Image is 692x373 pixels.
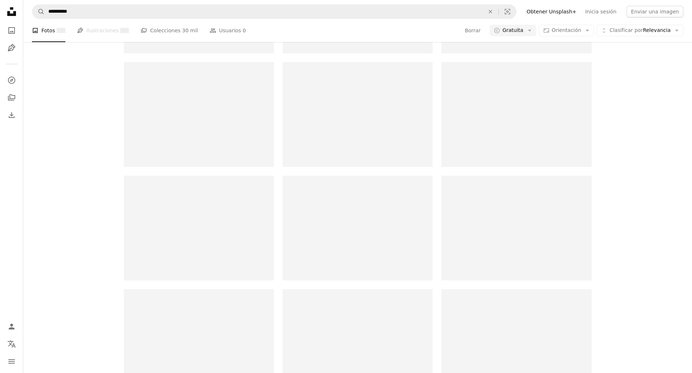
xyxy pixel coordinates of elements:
[4,23,19,38] a: Fotos
[597,25,683,36] button: Clasificar porRelevancia
[210,19,246,42] a: Usuarios 0
[32,4,517,19] form: Encuentra imágenes en todo el sitio
[499,5,516,19] button: Búsqueda visual
[4,90,19,105] a: Colecciones
[4,319,19,334] a: Iniciar sesión / Registrarse
[581,6,621,17] a: Inicia sesión
[610,27,671,34] span: Relevancia
[141,19,198,42] a: Colecciones 30 mil
[77,19,129,42] a: Ilustraciones
[627,6,683,17] button: Enviar una imagen
[464,25,481,36] button: Borrar
[610,27,643,33] span: Clasificar por
[243,26,246,34] span: 0
[539,25,594,36] button: Orientación
[482,5,498,19] button: Borrar
[552,27,581,33] span: Orientación
[32,5,45,19] button: Buscar en Unsplash
[182,26,198,34] span: 30 mil
[4,4,19,20] a: Inicio — Unsplash
[4,337,19,351] button: Idioma
[4,354,19,369] button: Menú
[490,25,536,36] button: Gratuita
[522,6,581,17] a: Obtener Unsplash+
[4,108,19,122] a: Historial de descargas
[4,73,19,87] a: Explorar
[4,41,19,55] a: Ilustraciones
[502,27,523,34] span: Gratuita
